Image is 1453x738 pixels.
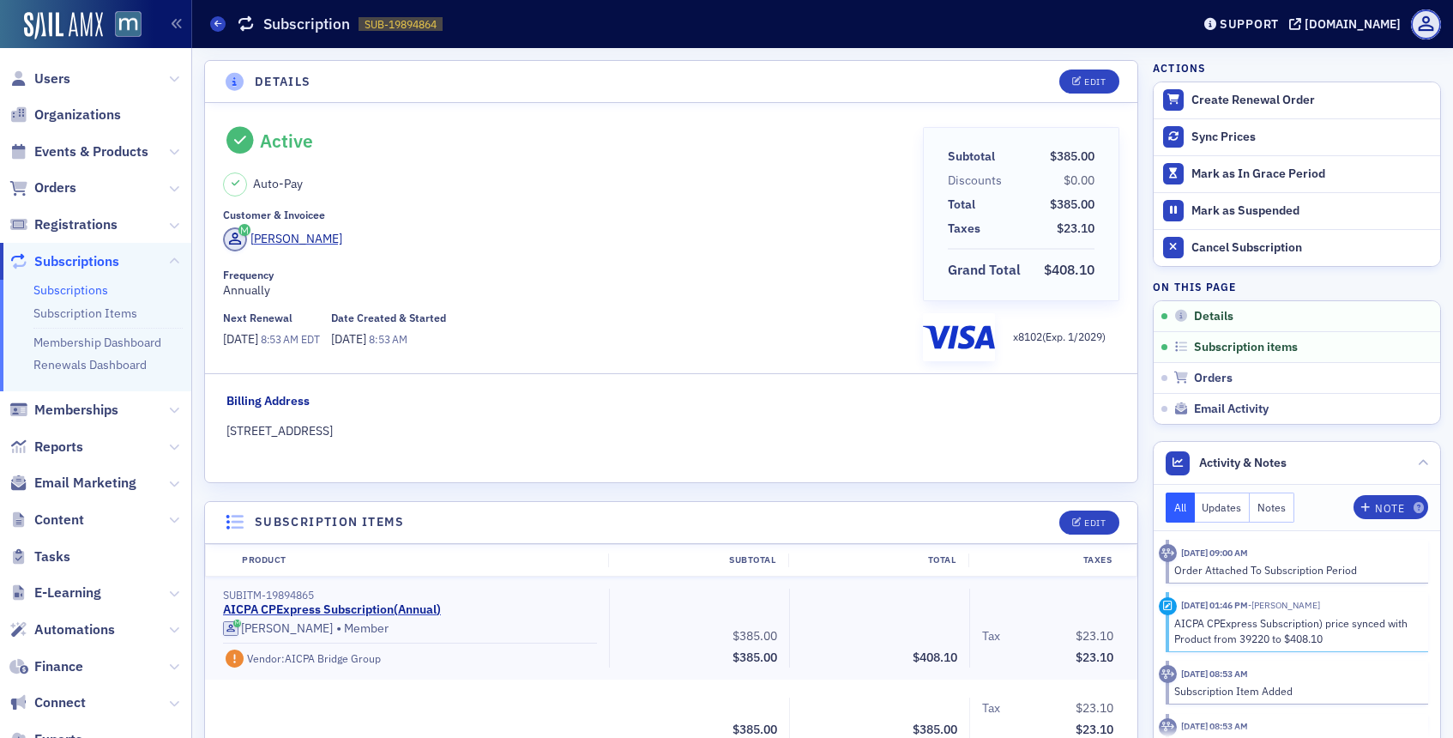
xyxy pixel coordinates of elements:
time: 10/19/2024 09:00 AM [1181,547,1248,559]
button: Mark as In Grace Period [1154,155,1440,192]
a: Subscription Items [33,305,137,321]
a: Users [9,70,70,88]
span: Discounts [948,172,1008,190]
div: [PERSON_NAME] [241,621,333,637]
div: Discounts [948,172,1002,190]
div: SUBITM-19894865 [223,589,597,602]
span: $385.00 [733,628,777,644]
img: visa [923,319,995,355]
span: Reports [34,438,83,457]
div: Member [223,620,597,638]
button: Edit [1059,511,1118,535]
h4: On this page [1153,279,1441,294]
span: Profile [1411,9,1441,39]
a: Finance [9,657,83,676]
div: Edit [1084,518,1106,528]
span: 8:53 AM [369,332,407,346]
div: Support [1220,16,1279,32]
span: Tasks [34,547,70,566]
span: Orders [1194,371,1233,386]
div: Subtotal [608,553,788,567]
div: Frequency [223,269,274,281]
span: Auto-Pay [253,175,303,193]
img: SailAMX [115,11,142,38]
span: [DATE] [331,331,369,347]
div: Total [788,553,968,567]
span: Subtotal [948,148,1001,166]
span: • [336,620,341,638]
button: Notes [1250,493,1294,523]
div: Tax [982,699,1000,717]
span: Finance [34,657,83,676]
div: Order Attached To Subscription Period [1174,562,1417,578]
span: Details [1194,309,1233,324]
div: Annually [223,269,911,299]
span: SUB-19894864 [365,17,437,32]
a: Reports [9,438,83,457]
div: Billing Address [226,392,310,410]
span: $408.10 [913,650,957,665]
div: Product [230,553,608,567]
span: Memberships [34,401,118,420]
span: Users [34,70,70,88]
div: Activity [1159,597,1177,615]
span: Tax [982,699,1006,717]
span: $408.10 [1044,261,1094,278]
span: Grand Total [948,260,1027,281]
h4: Details [255,73,311,91]
div: Date Created & Started [331,312,446,324]
button: [DOMAIN_NAME] [1289,18,1407,30]
div: Note [1375,504,1404,513]
span: Automations [34,620,115,639]
span: Registrations [34,215,118,234]
time: 4/3/2024 01:46 PM [1181,599,1248,611]
a: View Homepage [103,11,142,40]
span: Organizations [34,106,121,124]
a: Organizations [9,106,121,124]
span: $385.00 [733,650,777,665]
h1: Subscription [263,14,350,34]
span: $385.00 [733,722,777,737]
button: All [1166,493,1195,523]
button: Updates [1195,493,1251,523]
button: Create Renewal Order [1154,82,1440,118]
div: Edit [1084,77,1106,87]
img: SailAMX [24,12,103,39]
span: Connect [34,693,86,712]
div: Activity [1159,544,1177,562]
a: [PERSON_NAME] [223,227,342,251]
button: Cancel Subscription [1154,229,1440,266]
span: $23.10 [1076,628,1113,644]
span: Email Marketing [34,474,136,493]
div: Subscription Item Added [1174,683,1417,699]
a: Automations [9,620,115,639]
div: Vendor: AICPA Bridge Group [247,652,381,665]
a: Orders [9,178,76,197]
div: Sync Prices [1191,130,1432,145]
span: E-Learning [34,584,101,602]
span: Total [948,196,981,214]
button: Sync Prices [1154,118,1440,155]
a: Tasks [9,547,70,566]
a: Subscriptions [9,252,119,271]
span: $23.10 [1076,700,1113,716]
span: EDT [298,332,320,346]
div: Mark as In Grace Period [1191,166,1432,182]
span: Tax [982,627,1006,645]
a: Connect [9,693,86,712]
div: Tax [982,627,1000,645]
a: E-Learning [9,584,101,602]
div: Grand Total [948,260,1021,281]
button: Edit [1059,70,1118,94]
span: Orders [34,178,76,197]
span: $385.00 [913,722,957,737]
span: 8:53 AM [261,332,298,346]
div: [DOMAIN_NAME] [1305,16,1401,32]
div: Customer & Invoicee [223,209,325,221]
a: Content [9,511,84,529]
span: Content [34,511,84,529]
span: Activity & Notes [1199,454,1287,472]
div: [STREET_ADDRESS] [226,422,1117,440]
div: Subtotal [948,148,995,166]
